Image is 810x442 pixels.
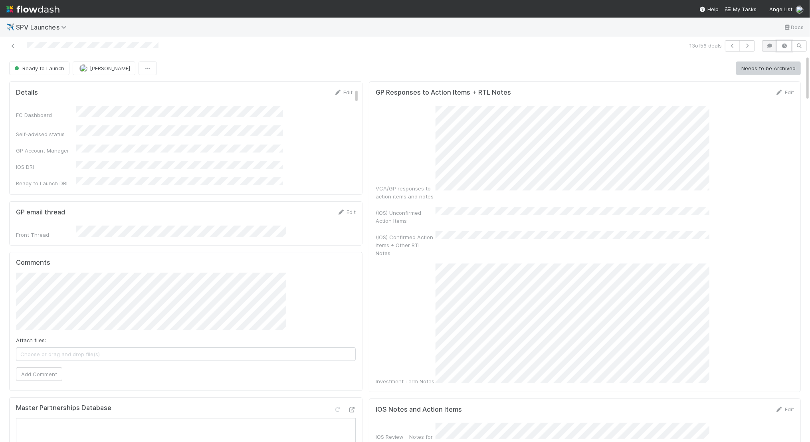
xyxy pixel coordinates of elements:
[6,2,59,16] img: logo-inverted-e16ddd16eac7371096b0.svg
[769,6,792,12] span: AngelList
[689,42,722,50] span: 13 of 56 deals
[725,5,757,13] a: My Tasks
[16,147,76,155] div: GP Account Manager
[6,24,14,30] span: ✈️
[16,348,355,361] span: Choose or drag and drop file(s)
[376,209,436,225] div: (IOS) Unconfirmed Action Items
[725,6,757,12] span: My Tasks
[376,406,462,414] h5: IOS Notes and Action Items
[796,6,804,14] img: avatar_f32b584b-9fa7-42e4-bca2-ac5b6bf32423.png
[736,61,801,75] button: Needs to be Archived
[16,404,111,412] h5: Master Partnerships Database
[16,130,76,138] div: Self-advised status
[90,65,130,71] span: [PERSON_NAME]
[376,377,436,385] div: Investment Term Notes
[376,233,436,257] div: (IOS) Confirmed Action Items + Other RTL Notes
[16,89,38,97] h5: Details
[16,336,46,344] label: Attach files:
[775,89,794,95] a: Edit
[775,406,794,412] a: Edit
[16,111,76,119] div: FC Dashboard
[337,209,356,215] a: Edit
[73,61,135,75] button: [PERSON_NAME]
[376,184,436,200] div: VCA/GP responses to action items and notes
[16,179,76,187] div: Ready to Launch DRI
[699,5,719,13] div: Help
[783,22,804,32] a: Docs
[16,208,65,216] h5: GP email thread
[16,259,356,267] h5: Comments
[79,64,87,72] img: avatar_b18de8e2-1483-4e81-aa60-0a3d21592880.png
[16,163,76,171] div: IOS DRI
[376,89,511,97] h5: GP Responses to Action Items + RTL Notes
[16,23,71,31] span: SPV Launches
[16,231,76,239] div: Front Thread
[16,367,62,381] button: Add Comment
[334,89,353,95] a: Edit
